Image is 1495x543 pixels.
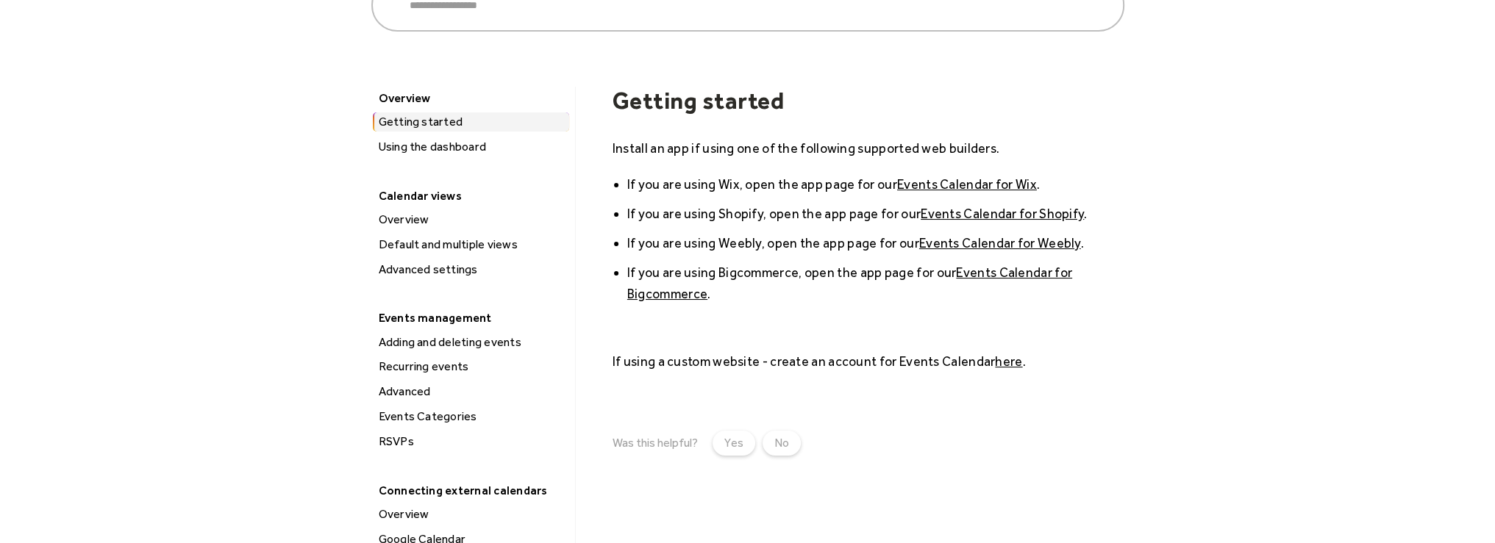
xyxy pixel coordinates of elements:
[374,112,569,132] div: Getting started
[919,235,1081,251] a: Events Calendar for Weebly
[373,432,569,451] a: RSVPs
[373,333,569,352] a: Adding and deleting events
[371,184,568,207] div: Calendar views
[374,407,569,426] div: Events Categories
[724,434,743,452] div: Yes
[373,235,569,254] a: Default and multiple views
[995,353,1022,369] a: here
[373,505,569,524] a: Overview
[613,87,1124,115] h1: Getting started
[627,173,1124,195] li: If you are using Wix, open the app page for our .
[371,306,568,329] div: Events management
[374,333,569,352] div: Adding and deleting events
[374,260,569,279] div: Advanced settings
[373,210,569,229] a: Overview
[774,434,789,452] div: No
[374,137,569,157] div: Using the dashboard
[921,206,1084,221] a: Events Calendar for Shopify
[627,262,1124,304] li: If you are using Bigcommerce, open the app page for our .
[374,432,569,451] div: RSVPs
[627,203,1124,224] li: If you are using Shopify, open the app page for our .
[373,137,569,157] a: Using the dashboard
[373,357,569,376] a: Recurring events
[373,260,569,279] a: Advanced settings
[374,382,569,401] div: Advanced
[613,436,698,450] div: Was this helpful?
[613,316,1124,337] p: ‍
[373,407,569,426] a: Events Categories
[897,176,1037,192] a: Events Calendar for Wix
[371,87,568,109] div: Overview
[627,232,1124,253] li: If you are using Weebly, open the app page for our .
[613,350,1124,372] p: If using a custom website - create an account for Events Calendar .
[374,210,569,229] div: Overview
[627,265,1072,301] a: Events Calendar for Bigcommerce
[374,235,569,254] div: Default and multiple views
[373,112,569,132] a: Getting started
[713,431,755,456] a: Yes
[763,431,801,456] a: No
[373,382,569,401] a: Advanced
[613,137,1124,159] p: Install an app if using one of the following supported web builders.
[374,505,569,524] div: Overview
[371,479,568,502] div: Connecting external calendars
[374,357,569,376] div: Recurring events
